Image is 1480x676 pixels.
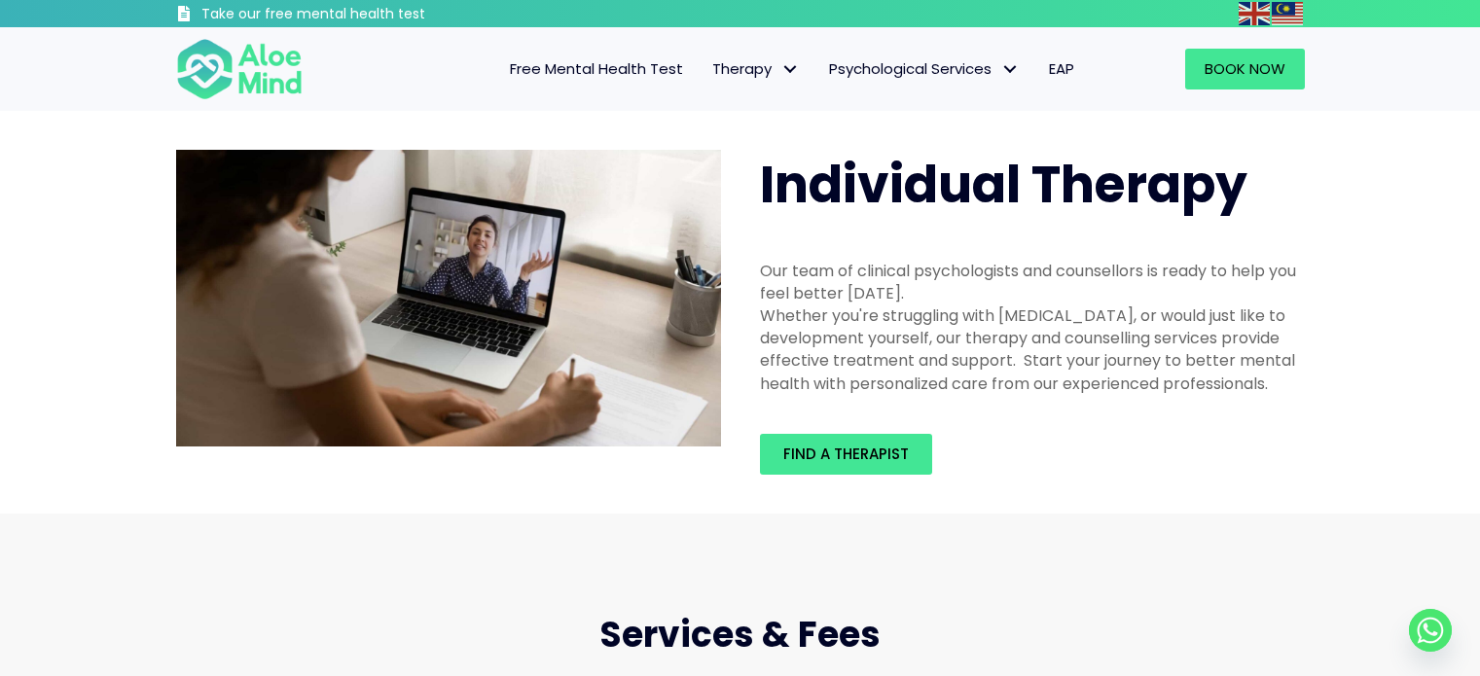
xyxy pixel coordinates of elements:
a: Psychological ServicesPsychological Services: submenu [814,49,1034,89]
img: Therapy online individual [176,150,721,447]
a: TherapyTherapy: submenu [698,49,814,89]
div: Whether you're struggling with [MEDICAL_DATA], or would just like to development yourself, our th... [760,304,1305,395]
span: Free Mental Health Test [510,58,683,79]
nav: Menu [328,49,1089,89]
span: Therapy: submenu [776,55,805,84]
span: Find a therapist [783,444,909,464]
span: Book Now [1205,58,1285,79]
a: EAP [1034,49,1089,89]
span: EAP [1049,58,1074,79]
span: Therapy [712,58,800,79]
a: Find a therapist [760,434,932,475]
img: Aloe mind Logo [176,37,303,101]
img: ms [1272,2,1303,25]
a: Whatsapp [1409,609,1452,652]
span: Psychological Services [829,58,1020,79]
span: Individual Therapy [760,149,1247,220]
img: en [1239,2,1270,25]
a: English [1239,2,1272,24]
span: Psychological Services: submenu [996,55,1025,84]
a: Take our free mental health test [176,5,529,27]
span: Services & Fees [599,610,881,659]
h3: Take our free mental health test [201,5,529,24]
div: Our team of clinical psychologists and counsellors is ready to help you feel better [DATE]. [760,260,1305,304]
a: Malay [1272,2,1305,24]
a: Book Now [1185,49,1305,89]
a: Free Mental Health Test [495,49,698,89]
